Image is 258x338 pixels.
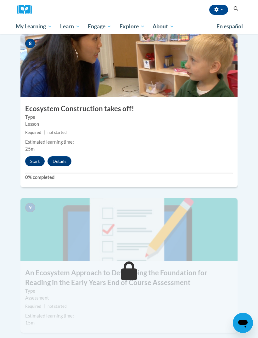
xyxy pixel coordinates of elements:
[25,146,35,152] span: 25m
[209,5,228,15] button: Account Settings
[48,130,67,135] span: not started
[48,304,67,309] span: not started
[17,5,36,14] img: Logo brand
[231,5,241,13] button: Search
[25,304,41,309] span: Required
[25,130,41,135] span: Required
[25,312,233,319] div: Estimated learning time:
[115,19,149,34] a: Explore
[84,19,115,34] a: Engage
[25,320,35,325] span: 15m
[20,104,238,114] h3: Ecosystem Construction takes off!
[25,139,233,146] div: Estimated learning time:
[16,23,52,30] span: My Learning
[60,23,80,30] span: Learn
[233,313,253,333] iframe: Button to launch messaging window
[25,174,233,181] label: 0% completed
[25,295,233,301] div: Assessment
[25,288,233,295] label: Type
[48,156,71,166] button: Details
[212,20,247,33] a: En español
[20,198,238,261] img: Course Image
[20,34,238,97] img: Course Image
[56,19,84,34] a: Learn
[25,114,233,121] label: Type
[44,130,45,135] span: |
[12,19,56,34] a: My Learning
[25,203,35,212] span: 9
[88,23,111,30] span: Engage
[216,23,243,30] span: En español
[17,5,36,14] a: Cox Campus
[25,121,233,128] div: Lesson
[153,23,174,30] span: About
[25,156,45,166] button: Start
[120,23,145,30] span: Explore
[11,19,247,34] div: Main menu
[25,39,35,48] span: 8
[20,268,238,288] h3: An Ecosystem Approach to Developing the Foundation for Reading in the Early Years End of Course A...
[149,19,178,34] a: About
[44,304,45,309] span: |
